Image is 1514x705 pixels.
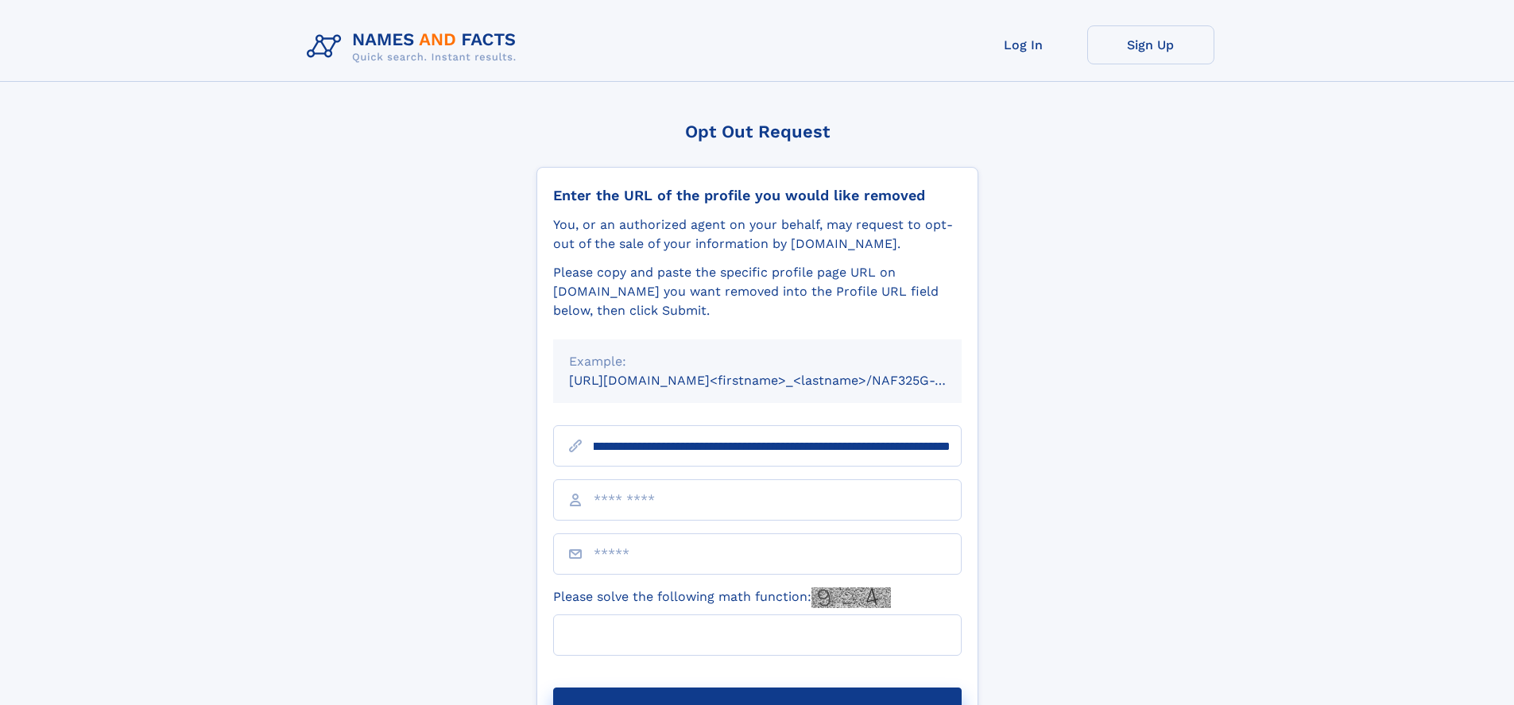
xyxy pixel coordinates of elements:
[1087,25,1214,64] a: Sign Up
[300,25,529,68] img: Logo Names and Facts
[553,187,962,204] div: Enter the URL of the profile you would like removed
[960,25,1087,64] a: Log In
[536,122,978,141] div: Opt Out Request
[569,373,992,388] small: [URL][DOMAIN_NAME]<firstname>_<lastname>/NAF325G-xxxxxxxx
[569,352,946,371] div: Example:
[553,263,962,320] div: Please copy and paste the specific profile page URL on [DOMAIN_NAME] you want removed into the Pr...
[553,587,891,608] label: Please solve the following math function:
[553,215,962,254] div: You, or an authorized agent on your behalf, may request to opt-out of the sale of your informatio...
